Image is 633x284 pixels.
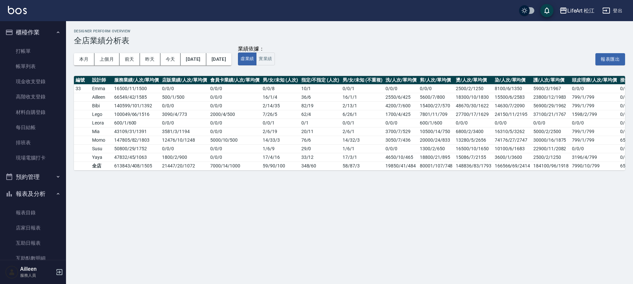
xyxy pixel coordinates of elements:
[74,29,625,33] h2: Designer Perform Overview
[300,119,341,127] td: 0 / 1
[209,153,261,161] td: 0 / 0 / 0
[493,110,532,119] td: 24150/11/2195
[418,144,454,153] td: 1300/2/650
[595,53,625,65] button: 報表匯出
[113,161,160,170] td: 613843 / 408 / 1505
[5,266,18,279] img: Person
[532,76,570,85] th: 護/人次/單均價
[3,74,63,89] a: 現金收支登錄
[570,119,618,127] td: 0/0/0
[418,119,454,127] td: 600/1/600
[119,53,140,65] button: 前天
[160,127,208,136] td: 3581 / 3 / 1194
[261,93,299,101] td: 16 / 1 / 4
[341,76,384,85] th: 男/女/未知 (不重複)
[160,136,208,144] td: 12476 / 10 / 1248
[532,101,570,110] td: 56900/29/1962
[206,53,231,65] button: [DATE]
[384,144,418,153] td: 0/0/0
[493,144,532,153] td: 10100/6/1683
[3,185,63,202] button: 報表及分析
[532,136,570,144] td: 30000/16/1875
[261,84,299,93] td: 0 / 0 / 8
[384,84,418,93] td: 0/0/0
[454,153,493,161] td: 15086/7/2155
[532,84,570,93] td: 5900/3/1967
[3,24,63,41] button: 櫃檯作業
[418,76,454,85] th: 剪/人次/單均價
[540,4,553,17] button: save
[90,153,113,161] td: Yaya
[238,53,256,65] button: 虛業績
[532,161,570,170] td: 184100/96/1918
[532,144,570,153] td: 22900/11/2082
[3,44,63,59] a: 打帳單
[209,93,261,101] td: 0 / 0 / 0
[209,136,261,144] td: 5000 / 10 / 500
[418,84,454,93] td: 0/0/0
[209,144,261,153] td: 0 / 0 / 0
[113,101,160,110] td: 140599 / 101 / 1392
[261,119,299,127] td: 0 / 0 / 1
[454,136,493,144] td: 13280/5/2656
[454,110,493,119] td: 27700/17/1629
[493,127,532,136] td: 16310/5/3262
[90,101,113,110] td: Bibi
[160,161,208,170] td: 21447 / 20 / 1072
[261,161,299,170] td: 59 / 90 / 100
[90,136,113,144] td: Momo
[384,153,418,161] td: 4650/10/465
[209,119,261,127] td: 0 / 0 / 0
[113,144,160,153] td: 50800 / 29 / 1752
[341,136,384,144] td: 14 / 32 / 3
[493,153,532,161] td: 3600/1/3600
[261,101,299,110] td: 2 / 14 / 35
[532,127,570,136] td: 5000/2/2500
[493,93,532,101] td: 15500/6/2583
[570,153,618,161] td: 3196/4/799
[341,127,384,136] td: 2 / 6 / 1
[3,251,63,266] a: 互助點數明細
[90,144,113,153] td: Susu
[261,153,299,161] td: 17 / 4 / 16
[3,135,63,150] a: 排班表
[8,6,27,14] img: Logo
[90,84,113,93] td: Emma
[454,93,493,101] td: 18300/10/1830
[384,93,418,101] td: 2550/6/425
[74,84,90,93] td: 33
[384,76,418,85] th: 洗/人次/單均價
[113,84,160,93] td: 16500 / 11 / 1500
[300,153,341,161] td: 33 / 12
[341,144,384,153] td: 1 / 6 / 1
[532,93,570,101] td: 23800/12/1983
[493,119,532,127] td: 0/0/0
[3,120,63,135] a: 每日結帳
[595,55,625,62] a: 報表匯出
[113,93,160,101] td: 66549 / 42 / 1585
[341,153,384,161] td: 17 / 3 / 1
[570,101,618,110] td: 799/1/799
[113,153,160,161] td: 47832 / 45 / 1063
[209,84,261,93] td: 0 / 0 / 0
[384,101,418,110] td: 4200/7/600
[113,136,160,144] td: 147805 / 82 / 1803
[20,272,54,278] p: 服務人員
[418,127,454,136] td: 10500/14/750
[3,59,63,74] a: 帳單列表
[90,127,113,136] td: Mia
[557,4,597,18] button: LifeArt 松江
[418,93,454,101] td: 5600/7/800
[532,153,570,161] td: 2500/2/1250
[90,93,113,101] td: Ailleen
[493,84,532,93] td: 8100/6/1350
[160,119,208,127] td: 0 / 0 / 0
[3,168,63,186] button: 預約管理
[113,127,160,136] td: 43109 / 31 / 1391
[300,110,341,119] td: 62 / 4
[300,161,341,170] td: 348 / 60
[493,101,532,110] td: 14630/7/2090
[74,76,90,85] th: 編號
[90,110,113,119] td: Lego
[570,136,618,144] td: 799/1/799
